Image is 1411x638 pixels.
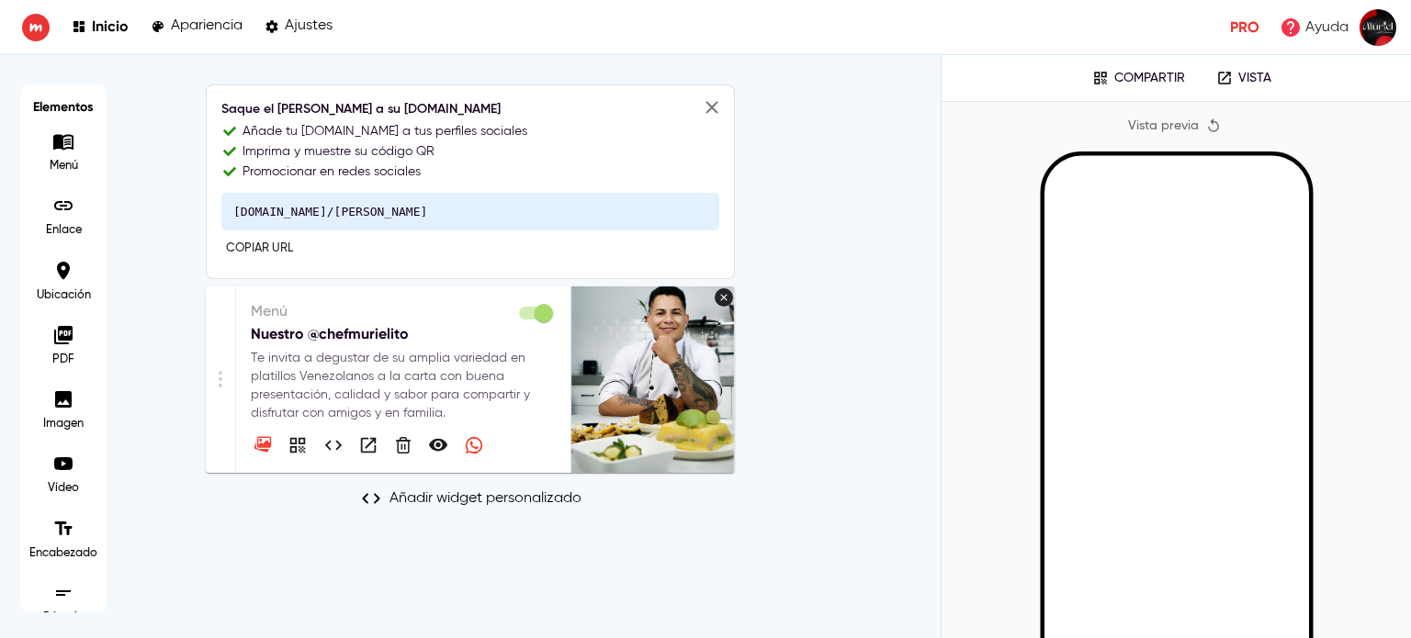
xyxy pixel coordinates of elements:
[36,158,91,174] p: Menú
[171,17,243,35] p: Apariencia
[221,193,719,230] pre: [DOMAIN_NAME]/[PERSON_NAME]
[1305,17,1349,39] p: Ayuda
[285,17,333,35] p: Ajustes
[36,416,91,432] p: Imagen
[1274,11,1354,44] a: Ayuda
[36,222,91,239] p: Enlace
[243,142,435,161] p: Imprima y muestre su código QR
[251,301,556,323] p: Menú
[1230,17,1259,39] p: Pro
[29,94,97,121] h6: Elementos
[29,545,97,562] p: Encabezado
[285,432,310,458] button: Compartir
[36,480,91,497] p: Vídeo
[389,487,581,509] p: Añadir widget personalizado
[92,17,129,35] p: Inicio
[356,432,381,458] button: Vista
[251,323,556,345] p: Nuestro @chefmurielito
[1238,71,1271,86] p: Vista
[425,432,451,458] button: Hacer privado
[1079,64,1198,92] button: Compartir
[151,15,243,39] a: Apariencia
[226,239,293,260] span: Copiar URL
[265,15,333,39] a: Ajustes
[1360,9,1396,46] img: ACg8ocIWeV1-m6h3OrccyPTZyFYvrjih8-DiTPAgC7v5rQBBCvzBOos=s96-c
[72,15,129,39] a: Inicio
[243,162,421,181] p: Promocionar en redes sociales
[1114,71,1185,86] p: Compartir
[1203,64,1284,92] a: Vista
[251,349,556,422] p: Te invita a degustar de su amplia variedad en platillos Venezolanos a la carta con buena presenta...
[715,288,733,307] button: Eliminar imagen
[221,100,719,120] h6: Saque el [PERSON_NAME] a su [DOMAIN_NAME]
[36,610,91,626] p: Párrafo
[461,432,487,458] button: Desactivar pedidos por WhatsApp
[221,235,298,263] button: Copiar URL
[243,122,527,140] p: Añade tu [DOMAIN_NAME] a tus perfiles sociales
[321,432,346,458] button: Código integrado
[36,287,91,304] p: Ubicación
[36,352,91,368] p: PDF
[391,433,415,457] button: Eliminar Menú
